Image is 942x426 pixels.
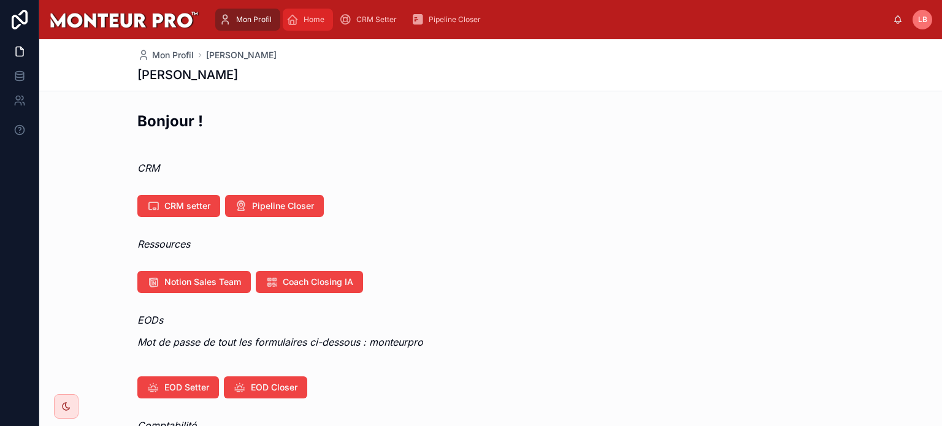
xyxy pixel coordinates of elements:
span: Pipeline Closer [252,200,314,212]
a: CRM Setter [335,9,405,31]
a: Mon Profil [215,9,280,31]
span: LB [918,15,927,25]
em: CRM [137,162,159,174]
span: CRM Setter [356,15,397,25]
a: Home [283,9,333,31]
span: EOD Setter [164,381,209,394]
span: Pipeline Closer [429,15,481,25]
a: Pipeline Closer [408,9,489,31]
span: EOD Closer [251,381,297,394]
em: Ressources [137,238,190,250]
button: EOD Setter [137,376,219,398]
span: Mon Profil [236,15,272,25]
a: [PERSON_NAME] [206,49,277,61]
button: Coach Closing IA [256,271,363,293]
button: Notion Sales Team [137,271,251,293]
em: Mot de passe de tout les formulaires ci-dessous : monteurpro [137,336,423,348]
span: Mon Profil [152,49,194,61]
h2: Bonjour ! [137,111,203,131]
button: EOD Closer [224,376,307,398]
span: Home [304,15,324,25]
span: Notion Sales Team [164,276,241,288]
img: App logo [49,10,199,29]
button: Pipeline Closer [225,195,324,217]
a: Mon Profil [137,49,194,61]
span: Coach Closing IA [283,276,353,288]
button: CRM setter [137,195,220,217]
div: scrollable content [209,6,893,33]
span: CRM setter [164,200,210,212]
em: EODs [137,314,163,326]
h1: [PERSON_NAME] [137,66,238,83]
